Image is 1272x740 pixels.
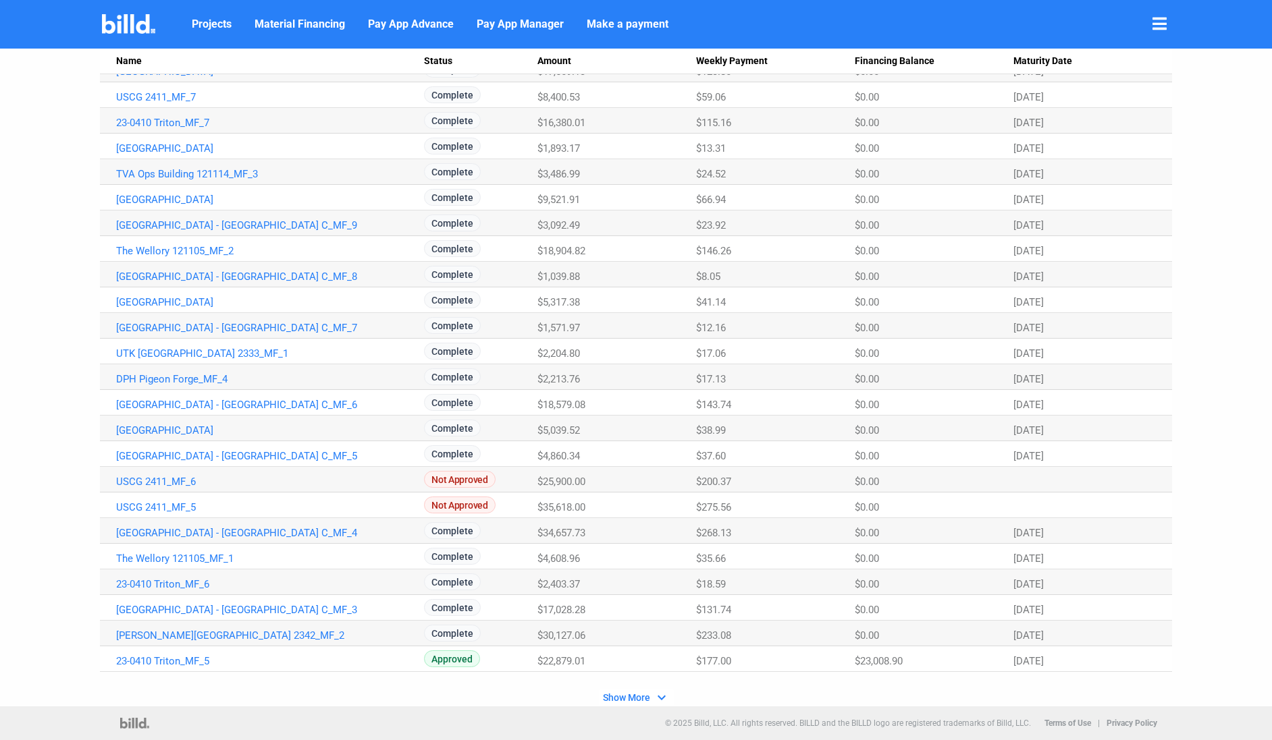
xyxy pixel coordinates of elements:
span: Pay App Manager [477,16,564,32]
span: Complete [424,420,481,436]
span: $18,904.82 [537,245,585,257]
a: [GEOGRAPHIC_DATA] - [GEOGRAPHIC_DATA] C_MF_5 [116,450,409,462]
span: $13.31 [696,142,726,154]
span: $0.00 [855,604,879,616]
span: $0.00 [855,578,879,590]
span: Not Approved [424,496,495,513]
a: The Wellory 121105_MF_1 [116,552,409,565]
a: Pay App Advance [360,11,462,38]
span: [DATE] [1013,655,1044,667]
span: $131.74 [696,604,731,616]
span: [DATE] [1013,424,1044,436]
span: $0.00 [855,117,879,129]
span: $0.00 [855,629,879,642]
span: $35.66 [696,552,726,565]
a: Make a payment [579,11,677,38]
div: Weekly Payment [696,55,855,67]
span: $3,092.49 [537,219,580,231]
span: Show More [603,692,650,703]
a: USCG 2411_MF_7 [116,91,409,103]
span: Complete [424,215,481,231]
span: Complete [424,317,481,334]
span: $25,900.00 [537,476,585,488]
span: $23,008.90 [855,655,903,667]
span: Financing Balance [855,55,934,67]
button: Show More [599,689,674,706]
span: Complete [424,240,481,257]
span: Complete [424,573,481,590]
span: $35,618.00 [537,501,585,513]
span: [DATE] [1013,142,1044,154]
span: Complete [424,138,481,154]
span: $4,608.96 [537,552,580,565]
span: $0.00 [855,347,879,360]
span: Complete [424,394,481,411]
span: Pay App Advance [368,16,454,32]
span: $268.13 [696,527,731,539]
span: [DATE] [1013,373,1044,385]
span: $0.00 [855,399,879,411]
span: Complete [424,625,481,642]
span: $5,317.38 [537,296,580,308]
a: [GEOGRAPHIC_DATA] - [GEOGRAPHIC_DATA] C_MF_7 [116,322,409,334]
a: 23-0410 Triton_MF_6 [116,578,409,590]
b: Terms of Use [1044,718,1091,728]
span: $9,521.91 [537,194,580,206]
span: $115.16 [696,117,731,129]
span: $30,127.06 [537,629,585,642]
span: [DATE] [1013,117,1044,129]
span: $8.05 [696,271,720,283]
span: $17.06 [696,347,726,360]
span: $0.00 [855,322,879,334]
span: $37.60 [696,450,726,462]
span: $2,403.37 [537,578,580,590]
span: $0.00 [855,450,879,462]
span: Weekly Payment [696,55,768,67]
mat-icon: expand_more [654,689,670,706]
span: $233.08 [696,629,731,642]
span: $0.00 [855,245,879,257]
a: [GEOGRAPHIC_DATA] [116,142,409,154]
div: Maturity Date [1013,55,1156,67]
a: [GEOGRAPHIC_DATA] [116,194,409,206]
span: $0.00 [855,296,879,308]
span: $0.00 [855,271,879,283]
span: [DATE] [1013,168,1044,180]
span: $0.00 [855,91,879,103]
img: logo [120,718,149,729]
span: $23.92 [696,219,726,231]
span: $8,400.53 [537,91,580,103]
a: Material Financing [246,11,353,38]
span: $0.00 [855,168,879,180]
span: [DATE] [1013,271,1044,283]
span: $17,028.28 [537,604,585,616]
b: Privacy Policy [1107,718,1157,728]
span: [DATE] [1013,399,1044,411]
a: TVA Ops Building 121114_MF_3 [116,168,409,180]
img: Billd Company Logo [102,14,155,34]
a: [GEOGRAPHIC_DATA] [116,424,409,436]
span: $18,579.08 [537,399,585,411]
span: Projects [192,16,232,32]
span: [DATE] [1013,245,1044,257]
span: Complete [424,522,481,539]
a: Projects [184,11,240,38]
span: $0.00 [855,527,879,539]
span: $4,860.34 [537,450,580,462]
a: [GEOGRAPHIC_DATA] - [GEOGRAPHIC_DATA] C_MF_4 [116,527,409,539]
span: $5,039.52 [537,424,580,436]
span: $38.99 [696,424,726,436]
span: $143.74 [696,399,731,411]
span: $59.06 [696,91,726,103]
span: [DATE] [1013,527,1044,539]
span: Complete [424,368,481,385]
div: Financing Balance [855,55,1013,67]
span: [DATE] [1013,91,1044,103]
span: Complete [424,163,481,180]
span: Not Approved [424,471,495,488]
span: $146.26 [696,245,731,257]
span: $0.00 [855,194,879,206]
span: $41.14 [696,296,726,308]
span: Complete [424,548,481,565]
div: Amount [537,55,696,67]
